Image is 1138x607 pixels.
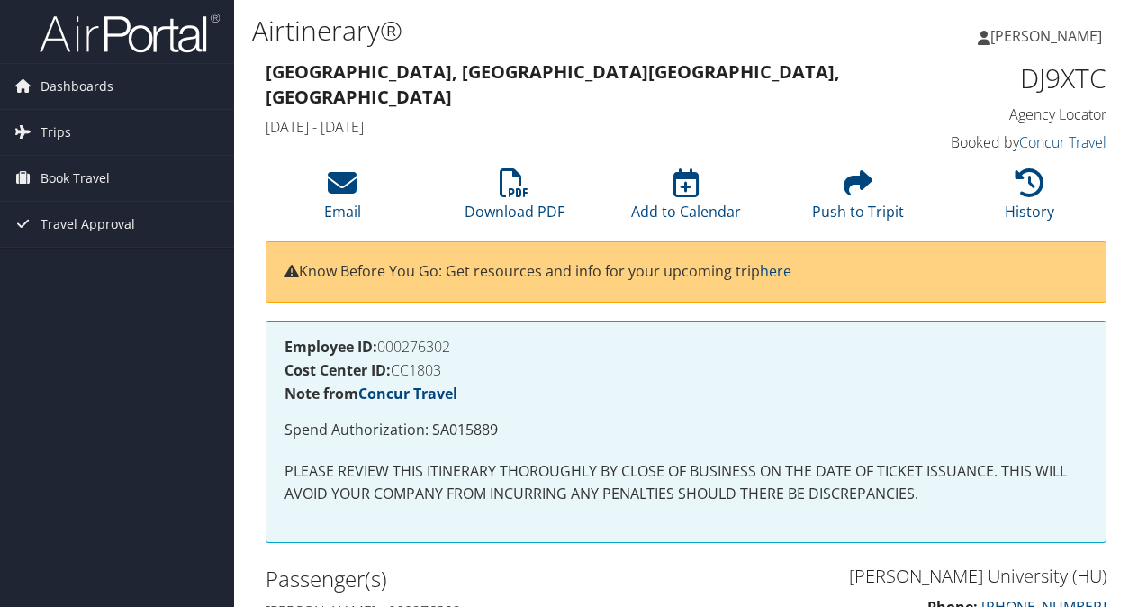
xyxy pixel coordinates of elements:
[284,340,1088,354] h4: 000276302
[760,261,791,281] a: here
[358,384,457,403] a: Concur Travel
[40,12,220,54] img: airportal-logo.png
[41,156,110,201] span: Book Travel
[41,110,71,155] span: Trips
[266,117,890,137] h4: [DATE] - [DATE]
[284,260,1088,284] p: Know Before You Go: Get resources and info for your upcoming trip
[324,178,361,222] a: Email
[284,460,1088,506] p: PLEASE REVIEW THIS ITINERARY THOROUGHLY BY CLOSE OF BUSINESS ON THE DATE OF TICKET ISSUANCE. THIS...
[917,59,1106,97] h1: DJ9XTC
[266,59,840,109] strong: [GEOGRAPHIC_DATA], [GEOGRAPHIC_DATA] [GEOGRAPHIC_DATA], [GEOGRAPHIC_DATA]
[41,64,113,109] span: Dashboards
[1005,178,1054,222] a: History
[252,12,831,50] h1: Airtinerary®
[917,132,1106,152] h4: Booked by
[41,202,135,247] span: Travel Approval
[284,337,377,357] strong: Employee ID:
[284,360,391,380] strong: Cost Center ID:
[284,384,457,403] strong: Note from
[266,564,673,594] h2: Passenger(s)
[700,564,1106,589] h3: [PERSON_NAME] University (HU)
[631,178,741,222] a: Add to Calendar
[284,363,1088,377] h4: CC1803
[812,178,904,222] a: Push to Tripit
[978,9,1120,63] a: [PERSON_NAME]
[465,178,564,222] a: Download PDF
[990,26,1102,46] span: [PERSON_NAME]
[1019,132,1106,152] a: Concur Travel
[917,104,1106,124] h4: Agency Locator
[284,419,1088,442] p: Spend Authorization: SA015889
